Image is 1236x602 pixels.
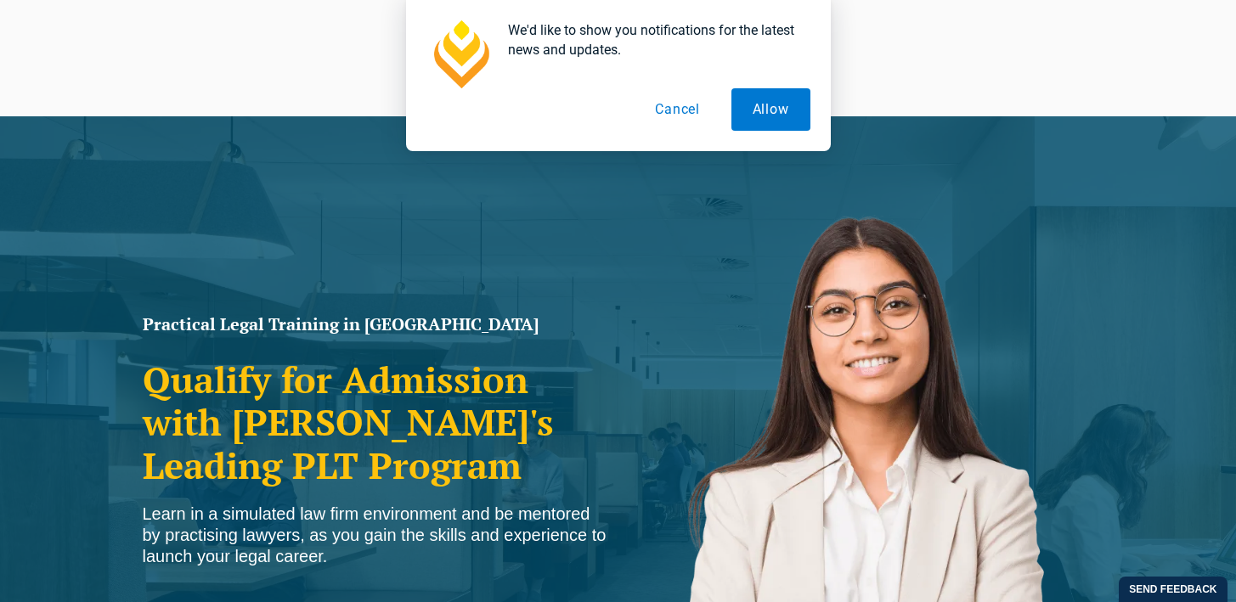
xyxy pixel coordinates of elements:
h1: Practical Legal Training in [GEOGRAPHIC_DATA] [143,316,610,333]
button: Allow [731,88,810,131]
img: notification icon [426,20,494,88]
div: Learn in a simulated law firm environment and be mentored by practising lawyers, as you gain the ... [143,504,610,567]
button: Cancel [634,88,721,131]
h2: Qualify for Admission with [PERSON_NAME]'s Leading PLT Program [143,358,610,487]
div: We'd like to show you notifications for the latest news and updates. [494,20,810,59]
